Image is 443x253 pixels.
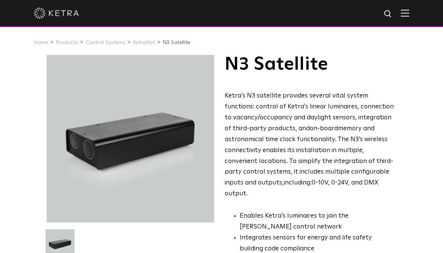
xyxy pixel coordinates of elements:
li: Enables Ketra’s luminaires to join the [PERSON_NAME] control network [240,211,396,233]
a: Products [56,40,78,45]
p: Ketra’s N3 satellite provides several vital system functions: control of Ketra's linear luminaire... [225,91,396,200]
g: on-board [310,125,338,132]
a: Control Systems [85,40,125,45]
a: N3 Satellite [163,40,190,45]
a: KetraNet [133,40,155,45]
img: search icon [384,9,393,19]
h1: N3 Satellite [225,55,396,74]
img: Hamburger%20Nav.svg [401,9,409,17]
a: Home [34,40,48,45]
img: ketra-logo-2019-white [34,8,79,19]
g: including: [284,180,312,186]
